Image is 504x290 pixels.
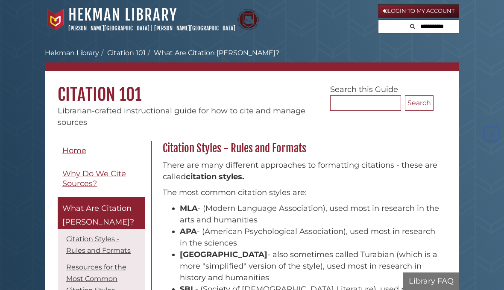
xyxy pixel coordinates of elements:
[66,235,131,254] a: Citation Styles - Rules and Formats
[180,227,197,236] strong: APA
[410,24,415,29] i: Search
[58,164,145,193] a: Why Do We Cite Sources?
[58,106,305,127] span: Librarian-crafted instructional guide for how to cite and manage sources
[180,250,267,259] strong: [GEOGRAPHIC_DATA]
[151,25,153,32] span: |
[180,203,442,226] li: - (Modern Language Association), used most in research in the arts and humanities
[62,169,126,188] span: Why Do We Cite Sources?
[180,226,442,249] li: - (American Psychological Association), used most in research in the sciences
[62,204,134,227] span: What Are Citation [PERSON_NAME]?
[68,25,149,32] a: [PERSON_NAME][GEOGRAPHIC_DATA]
[154,25,235,32] a: [PERSON_NAME][GEOGRAPHIC_DATA]
[146,48,279,58] li: What Are Citation [PERSON_NAME]?
[68,6,177,24] a: Hekman Library
[45,48,459,71] nav: breadcrumb
[237,9,259,30] img: Calvin Theological Seminary
[163,160,442,183] p: There are many different approaches to formatting citations - these are called
[405,95,434,111] button: Search
[407,20,418,31] button: Search
[481,130,502,139] a: Back to Top
[378,4,459,18] a: Login to My Account
[180,204,198,213] strong: MLA
[62,146,86,155] span: Home
[45,71,459,105] h1: Citation 101
[180,249,442,284] li: - also sometimes called Turabian (which is a more "simplified" version of the style), used most i...
[158,142,446,155] h2: Citation Styles - Rules and Formats
[186,172,244,181] strong: citation styles.
[45,49,99,57] a: Hekman Library
[163,187,442,198] p: The most common citation styles are:
[45,9,66,30] img: Calvin University
[58,141,145,160] a: Home
[403,272,459,290] button: Library FAQ
[58,197,145,229] a: What Are Citation [PERSON_NAME]?
[107,49,146,57] a: Citation 101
